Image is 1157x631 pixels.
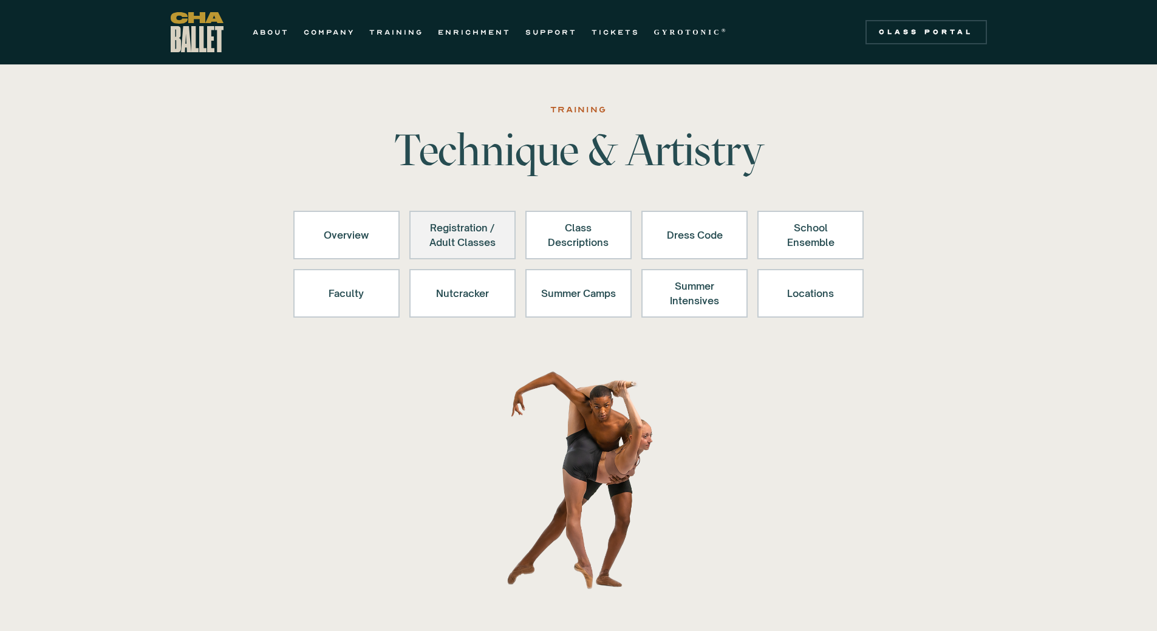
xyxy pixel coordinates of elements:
div: Faculty [309,279,384,308]
a: TICKETS [592,25,640,39]
strong: GYROTONIC [654,28,722,36]
a: ABOUT [253,25,289,39]
div: School Ensemble [773,220,848,250]
a: Registration /Adult Classes [409,211,516,259]
div: Class Portal [873,27,980,37]
a: Class Portal [865,20,987,44]
div: Summer Camps [541,279,616,308]
a: COMPANY [304,25,355,39]
div: Overview [309,220,384,250]
sup: ® [722,27,728,33]
a: ENRICHMENT [438,25,511,39]
a: Dress Code [641,211,748,259]
a: SUPPORT [525,25,577,39]
h1: Technique & Artistry [389,128,768,172]
div: Nutcracker [425,279,500,308]
a: TRAINING [369,25,423,39]
div: Class Descriptions [541,220,616,250]
a: School Ensemble [757,211,864,259]
div: Dress Code [657,220,732,250]
div: Summer Intensives [657,279,732,308]
a: Summer Intensives [641,269,748,318]
a: Faculty [293,269,400,318]
a: home [171,12,224,52]
div: Registration / Adult Classes [425,220,500,250]
a: Summer Camps [525,269,632,318]
div: Training [550,103,606,117]
a: Overview [293,211,400,259]
a: Nutcracker [409,269,516,318]
div: Locations [773,279,848,308]
a: GYROTONIC® [654,25,728,39]
a: Locations [757,269,864,318]
a: Class Descriptions [525,211,632,259]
